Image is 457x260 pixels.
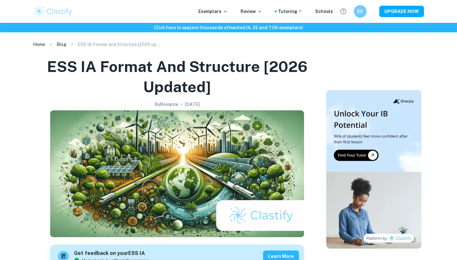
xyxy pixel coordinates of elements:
img: Thumbnail [326,90,421,249]
a: Home [33,40,45,49]
button: ES [354,5,367,18]
h1: ESS IA Format and Structure [2026 updated] [36,56,319,97]
a: Tutoring [278,8,302,15]
h2: [DATE] [185,101,200,108]
img: ESS IA Format and Structure [2026 updated] cover image [50,110,304,237]
h6: Click here to explore thousands of marked IA, EE and TOK exemplars ! [1,24,456,31]
p: • [181,101,182,108]
h2: By Roxanne [155,101,178,108]
p: Exemplars [198,8,228,15]
a: Schools [315,8,333,15]
img: Clastify logo [33,5,73,18]
h6: Get feedback on your ESS IA [74,250,149,257]
a: Blog [56,40,66,49]
button: Help and Feedback [338,6,349,17]
p: ESS IA Format and Structure [2026 updated] [78,41,160,48]
button: UPGRADE NOW [379,6,424,17]
p: Review [241,8,262,15]
h6: ES [357,8,364,15]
